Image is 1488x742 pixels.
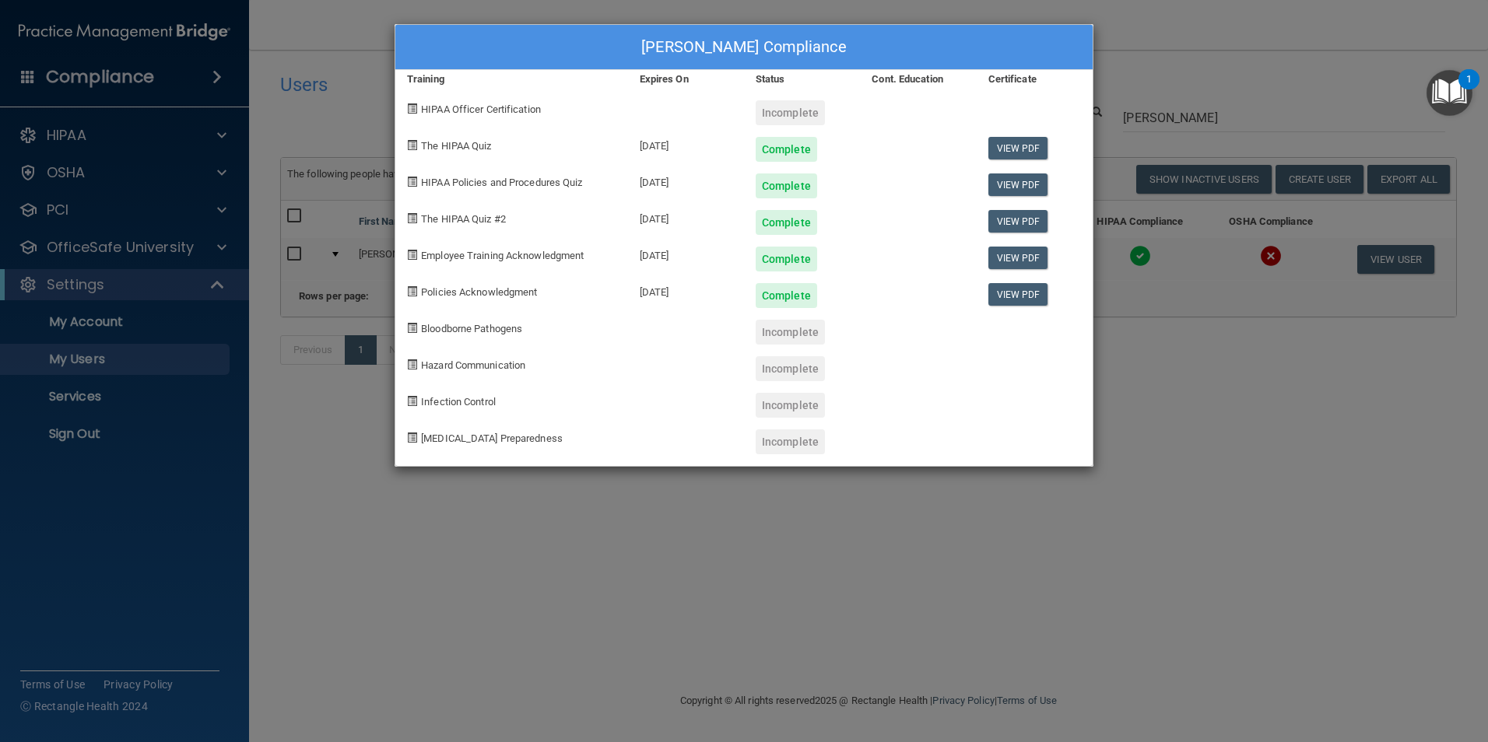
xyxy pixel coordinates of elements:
[756,100,825,125] div: Incomplete
[421,213,506,225] span: The HIPAA Quiz #2
[756,356,825,381] div: Incomplete
[421,250,584,261] span: Employee Training Acknowledgment
[977,70,1093,89] div: Certificate
[421,359,525,371] span: Hazard Communication
[421,432,563,444] span: [MEDICAL_DATA] Preparedness
[395,25,1093,70] div: [PERSON_NAME] Compliance
[628,70,744,89] div: Expires On
[628,235,744,271] div: [DATE]
[988,173,1048,196] a: View PDF
[756,320,825,345] div: Incomplete
[756,429,825,454] div: Incomplete
[1219,632,1469,694] iframe: Drift Widget Chat Controller
[988,210,1048,233] a: View PDF
[421,396,496,408] span: Infection Control
[421,323,522,334] span: Bloodborne Pathogens
[860,70,976,89] div: Cont. Education
[756,247,817,271] div: Complete
[988,283,1048,306] a: View PDF
[756,393,825,418] div: Incomplete
[1427,70,1472,116] button: Open Resource Center, 1 new notification
[988,137,1048,159] a: View PDF
[756,137,817,162] div: Complete
[421,177,582,188] span: HIPAA Policies and Procedures Quiz
[421,140,491,152] span: The HIPAA Quiz
[628,271,744,308] div: [DATE]
[756,173,817,198] div: Complete
[628,162,744,198] div: [DATE]
[628,125,744,162] div: [DATE]
[756,210,817,235] div: Complete
[744,70,860,89] div: Status
[988,247,1048,269] a: View PDF
[756,283,817,308] div: Complete
[628,198,744,235] div: [DATE]
[1466,79,1472,100] div: 1
[421,103,541,115] span: HIPAA Officer Certification
[395,70,628,89] div: Training
[421,286,537,298] span: Policies Acknowledgment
